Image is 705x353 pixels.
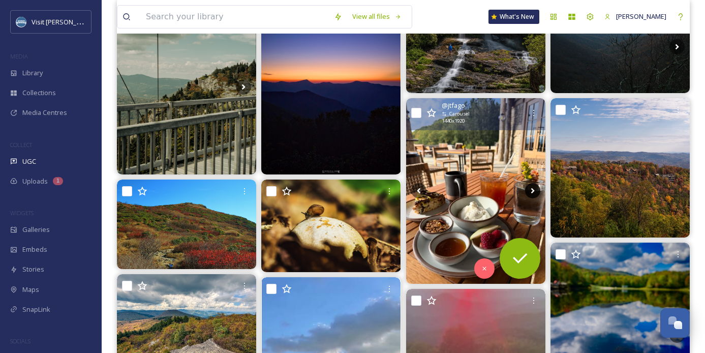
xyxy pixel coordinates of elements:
[22,264,44,274] span: Stories
[616,12,666,21] span: [PERSON_NAME]
[117,180,256,269] img: 2️⃣ days left until leaf season officially kicks off!🍁 Today’s pick: Art Loeb Trail 🍂⛰️ 📍 Accessi...
[10,141,32,149] span: COLLECT
[10,337,30,345] span: SOCIALS
[32,17,96,26] span: Visit [PERSON_NAME]
[347,7,407,26] a: View all files
[16,17,26,27] img: images.png
[406,98,545,284] img: I almost don’t want to share about this incredible place because I want it to stay a hidden gem, ...
[22,225,50,234] span: Galleries
[10,209,34,217] span: WIDGETS
[22,245,47,254] span: Embeds
[442,117,465,125] span: 1440 x 1920
[442,101,465,110] span: @ jtfago
[141,6,329,28] input: Search your library
[53,177,63,185] div: 1
[550,98,690,238] img: Crisp air, golden light, and the first hints of color on the trees—fall has officially arrived in...
[22,305,50,314] span: SnapLink
[261,180,401,273] img: A stalwart little snail climbing a mushroom from our Table Rock hike a couple of weeks back. . . ...
[449,110,470,117] span: Carousel
[22,68,43,78] span: Library
[22,157,36,166] span: UGC
[22,108,67,117] span: Media Centres
[10,52,28,60] span: MEDIA
[22,285,39,295] span: Maps
[488,10,539,24] a: What's New
[599,7,671,26] a: [PERSON_NAME]
[660,308,690,338] button: Open Chat
[22,88,56,98] span: Collections
[22,176,48,186] span: Uploads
